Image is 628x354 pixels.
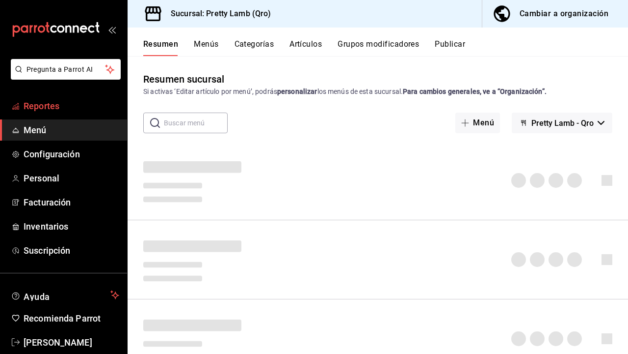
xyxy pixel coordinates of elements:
[143,39,628,56] div: navigation tabs
[24,244,119,257] span: Suscripción
[512,113,612,133] button: Pretty Lamb - Qro
[24,123,119,137] span: Menú
[277,88,317,95] strong: personalizar
[24,220,119,233] span: Inventarios
[24,147,119,161] span: Configuración
[520,7,608,21] div: Cambiar a organización
[24,99,119,113] span: Reportes
[108,26,116,33] button: open_drawer_menu
[403,88,547,95] strong: Para cambios generales, ve a “Organización”.
[24,336,119,349] span: [PERSON_NAME]
[455,113,500,133] button: Menú
[24,172,119,185] span: Personal
[11,59,121,80] button: Pregunta a Parrot AI
[435,39,465,56] button: Publicar
[24,196,119,209] span: Facturación
[235,39,274,56] button: Categorías
[24,312,119,325] span: Recomienda Parrot
[143,39,178,56] button: Resumen
[338,39,419,56] button: Grupos modificadores
[7,71,121,82] a: Pregunta a Parrot AI
[24,289,106,301] span: Ayuda
[289,39,322,56] button: Artículos
[26,64,105,75] span: Pregunta a Parrot AI
[531,118,594,128] span: Pretty Lamb - Qro
[164,113,228,133] input: Buscar menú
[194,39,218,56] button: Menús
[163,8,271,20] h3: Sucursal: Pretty Lamb (Qro)
[143,87,612,97] div: Si activas ‘Editar artículo por menú’, podrás los menús de esta sucursal.
[143,72,224,87] div: Resumen sucursal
